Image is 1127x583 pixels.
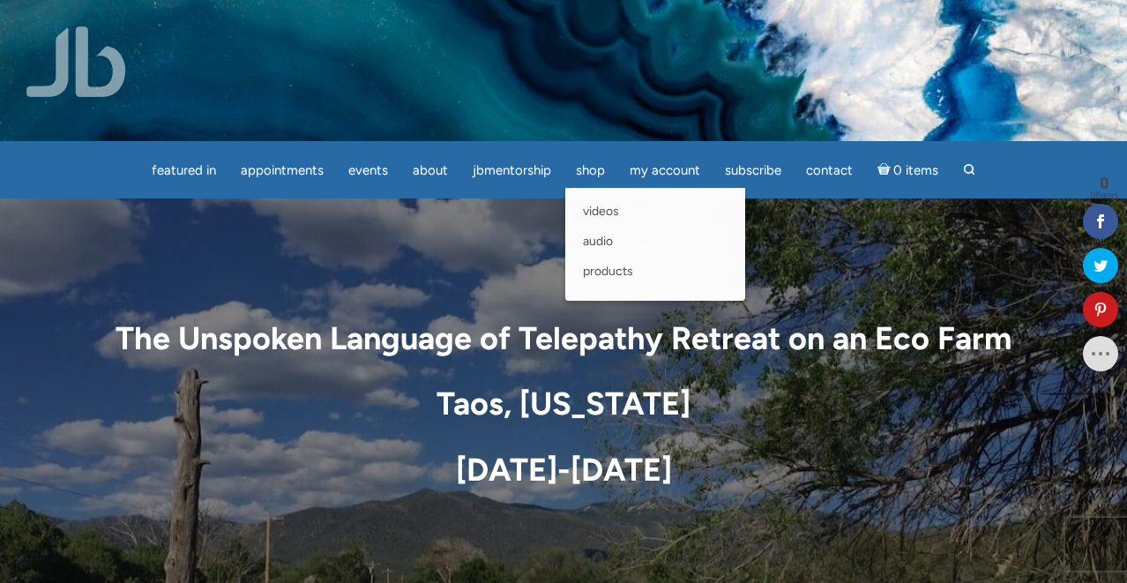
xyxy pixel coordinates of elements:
a: Shop [565,153,616,188]
span: Appointments [241,162,324,178]
span: About [413,162,448,178]
span: Contact [806,162,853,178]
span: JBMentorship [473,162,551,178]
i: Cart [877,162,894,178]
a: featured in [141,153,227,188]
a: Events [338,153,399,188]
a: Subscribe [714,153,792,188]
a: Audio [574,227,736,257]
strong: [DATE]-[DATE] [456,451,672,489]
a: Appointments [230,153,334,188]
span: My Account [630,162,700,178]
span: 0 items [893,164,938,177]
span: featured in [152,162,216,178]
a: Products [574,257,736,287]
a: JBMentorship [462,153,562,188]
a: Contact [795,153,863,188]
span: Events [348,162,388,178]
span: Videos [583,204,619,219]
span: 0 [1090,176,1118,191]
a: Videos [574,197,736,227]
a: Cart0 items [867,152,950,188]
span: Products [583,264,633,279]
strong: Taos, [US_STATE] [437,385,690,422]
span: Subscribe [725,162,781,178]
span: Audio [583,234,613,249]
strong: The Unspoken Language of Telepathy Retreat on an Eco Farm [116,319,1011,357]
a: My Account [619,153,711,188]
span: Shares [1090,191,1118,200]
img: Jamie Butler. The Everyday Medium [26,26,126,97]
span: Shop [576,162,605,178]
a: About [402,153,459,188]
